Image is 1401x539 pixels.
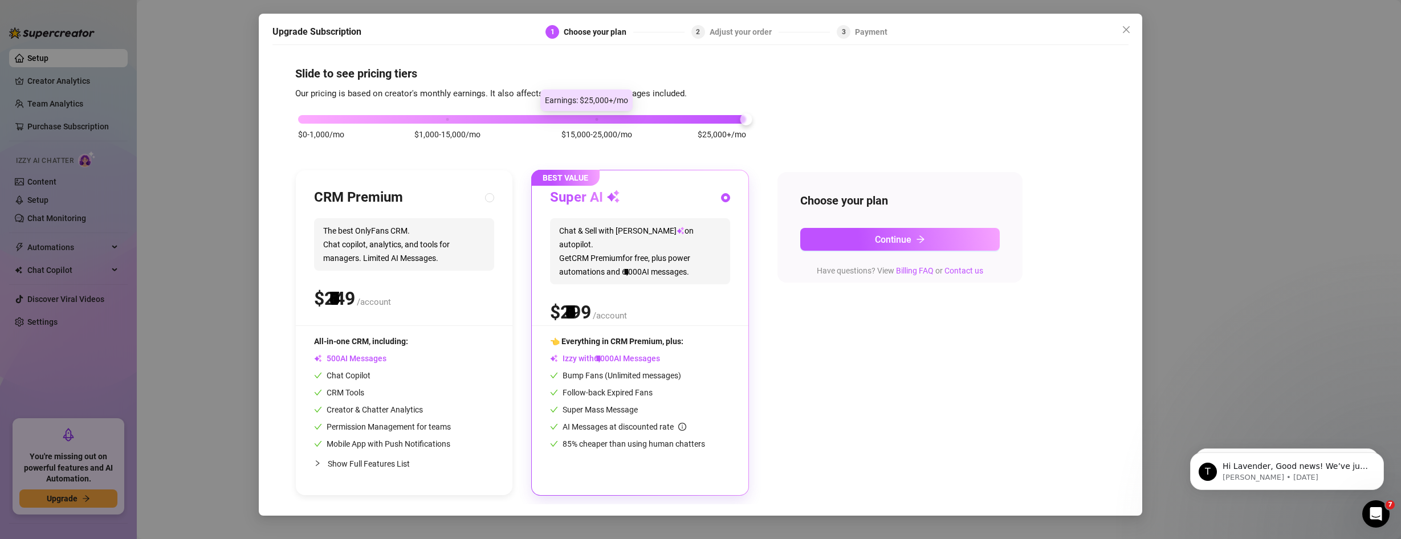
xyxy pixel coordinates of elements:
span: Mobile App with Push Notifications [314,439,450,448]
span: 3 [842,28,846,36]
span: check [550,389,558,397]
h3: Super AI [550,189,620,207]
span: Have questions? View or [817,266,983,275]
span: 7 [1386,500,1395,509]
h3: CRM Premium [314,189,403,207]
span: close [1122,25,1131,34]
span: Follow-back Expired Fans [550,388,653,397]
span: arrow-right [916,235,925,244]
iframe: Intercom live chat [1362,500,1390,528]
div: Adjust your order [710,25,779,39]
span: BEST VALUE [531,170,600,186]
div: Choose your plan [564,25,633,39]
span: collapsed [314,460,321,467]
span: All-in-one CRM, including: [314,337,408,346]
span: check [314,389,322,397]
span: Show Full Features List [328,459,410,468]
span: check [550,371,558,379]
span: 85% cheaper than using human chatters [550,439,705,448]
span: AI Messages at discounted rate [563,422,686,431]
span: Super Mass Message [550,405,638,414]
span: 👈 Everything in CRM Premium, plus: [550,337,683,346]
span: check [314,440,322,448]
div: Show Full Features List [314,450,494,477]
span: Bump Fans (Unlimited messages) [550,371,681,380]
span: check [314,423,322,431]
span: /account [357,297,391,307]
span: $15,000-25,000/mo [561,128,632,141]
span: $1,000-15,000/mo [414,128,480,141]
span: check [550,423,558,431]
span: info-circle [678,423,686,431]
span: Our pricing is based on creator's monthly earnings. It also affects the number of AI messages inc... [295,88,687,99]
a: Billing FAQ [896,266,934,275]
h5: Upgrade Subscription [272,25,361,39]
span: Chat & Sell with [PERSON_NAME] on autopilot. Get CRM Premium for free, plus power automations and... [550,218,730,284]
span: CRM Tools [314,388,364,397]
span: check [314,406,322,414]
span: Continue [875,234,911,245]
div: Earnings: $25,000+/mo [540,89,633,111]
div: Payment [855,25,887,39]
span: Chat Copilot [314,371,370,380]
span: Permission Management for teams [314,422,451,431]
span: The best OnlyFans CRM. Chat copilot, analytics, and tools for managers. Limited AI Messages. [314,218,494,271]
span: Close [1117,25,1135,34]
span: Creator & Chatter Analytics [314,405,423,414]
span: check [550,406,558,414]
a: Contact us [944,266,983,275]
span: check [314,371,322,379]
button: Close [1117,21,1135,39]
span: $25,000+/mo [698,128,746,141]
h4: Choose your plan [800,193,1000,209]
span: $ [550,301,591,323]
span: /account [593,311,627,321]
span: AI Messages [314,354,386,363]
span: 2 [696,28,700,36]
iframe: Intercom notifications message [1173,428,1401,508]
span: $0-1,000/mo [298,128,344,141]
h4: Slide to see pricing tiers [295,66,1106,81]
span: check [550,440,558,448]
span: 1 [551,28,555,36]
span: Izzy with AI Messages [550,354,660,363]
span: $ [314,288,355,309]
button: Continuearrow-right [800,228,1000,251]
